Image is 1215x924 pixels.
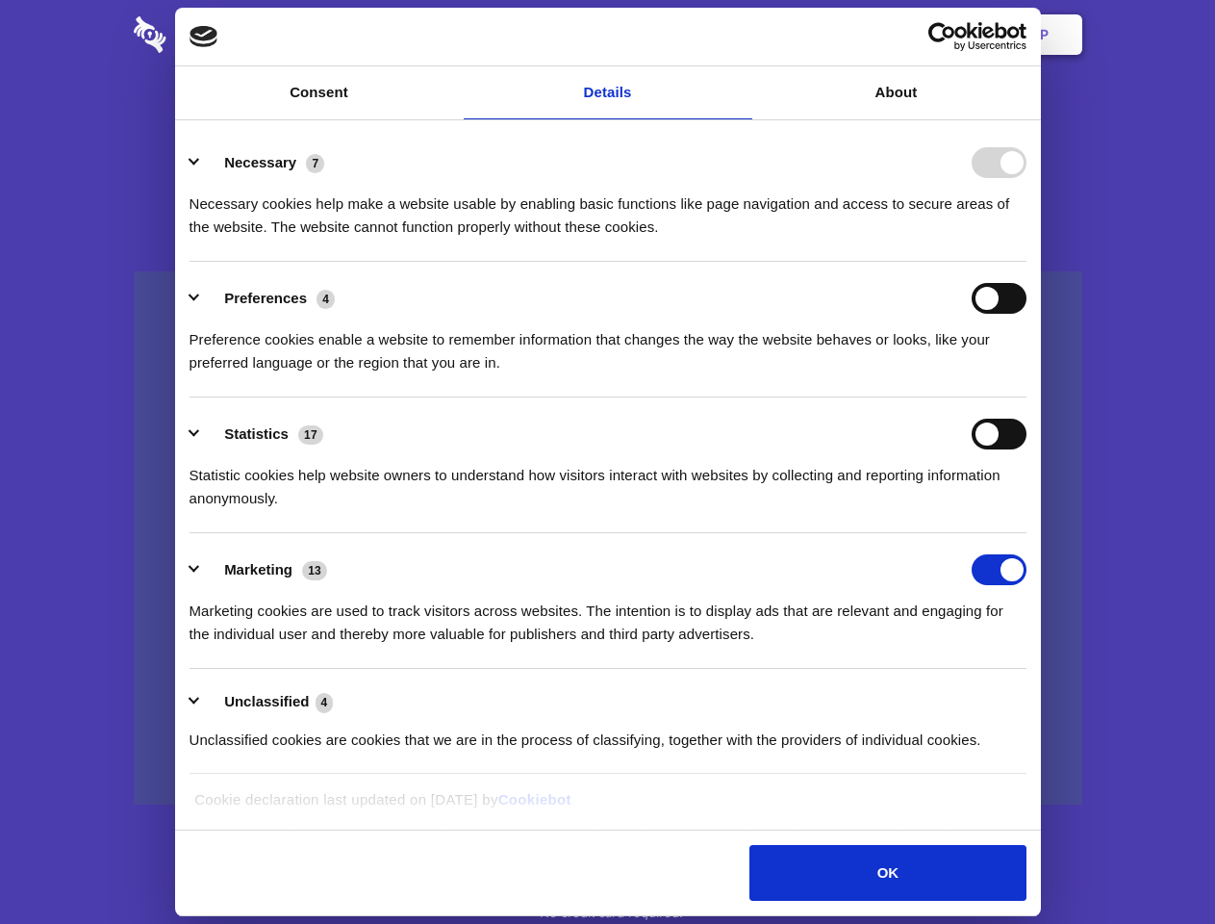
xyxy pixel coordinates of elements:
a: Pricing [565,5,648,64]
button: Preferences (4) [190,283,347,314]
h1: Eliminate Slack Data Loss. [134,87,1082,156]
button: OK [749,845,1025,901]
div: Preference cookies enable a website to remember information that changes the way the website beha... [190,314,1026,374]
div: Statistic cookies help website owners to understand how visitors interact with websites by collec... [190,449,1026,510]
label: Preferences [224,290,307,306]
button: Necessary (7) [190,147,337,178]
a: About [752,66,1041,119]
span: 4 [316,290,335,309]
a: Usercentrics Cookiebot - opens in a new window [858,22,1026,51]
a: Login [873,5,956,64]
img: logo [190,26,218,47]
a: Consent [175,66,464,119]
a: Wistia video thumbnail [134,271,1082,806]
a: Cookiebot [498,791,571,808]
label: Statistics [224,425,289,442]
div: Necessary cookies help make a website usable by enabling basic functions like page navigation and... [190,178,1026,239]
div: Marketing cookies are used to track visitors across websites. The intention is to display ads tha... [190,585,1026,646]
h4: Auto-redaction of sensitive data, encrypted data sharing and self-destructing private chats. Shar... [134,175,1082,239]
label: Marketing [224,561,292,577]
button: Statistics (17) [190,419,336,449]
span: 13 [302,561,327,580]
button: Marketing (13) [190,554,340,585]
a: Contact [780,5,869,64]
div: Unclassified cookies are cookies that we are in the process of classifying, together with the pro... [190,714,1026,752]
span: 4 [316,693,334,712]
span: 17 [298,425,323,445]
a: Details [464,66,752,119]
iframe: Drift Widget Chat Controller [1119,828,1192,901]
span: 7 [306,154,324,173]
div: Cookie declaration last updated on [DATE] by [180,788,1035,826]
button: Unclassified (4) [190,690,345,714]
img: logo-wordmark-white-trans-d4663122ce5f474addd5e946df7df03e33cb6a1c49d2221995e7729f52c070b2.svg [134,16,298,53]
label: Necessary [224,154,296,170]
